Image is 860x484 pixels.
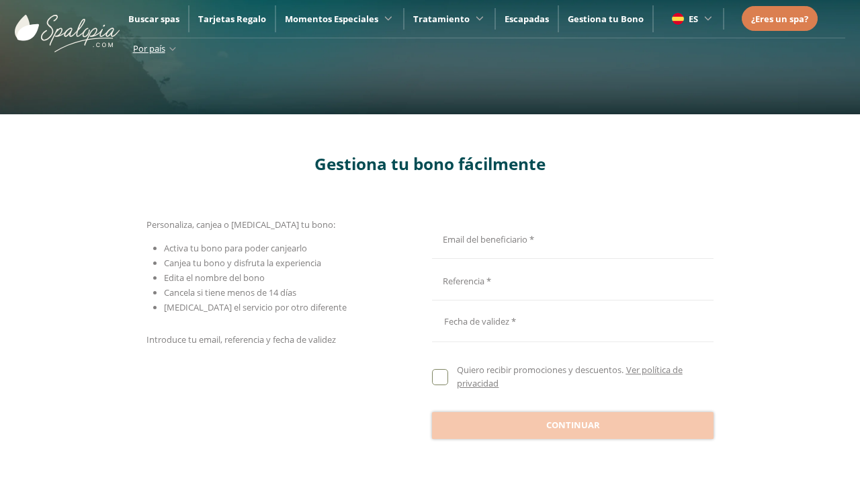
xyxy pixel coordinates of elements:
[457,364,623,376] span: Quiero recibir promociones y descuentos.
[432,412,714,439] button: Continuar
[15,1,120,52] img: ImgLogoSpalopia.BvClDcEz.svg
[164,286,296,298] span: Cancela si tiene menos de 14 días
[546,419,600,432] span: Continuar
[164,272,265,284] span: Edita el nombre del bono
[146,333,336,346] span: Introduce tu email, referencia y fecha de validez
[568,13,644,25] a: Gestiona tu Bono
[128,13,179,25] a: Buscar spas
[146,218,335,231] span: Personaliza, canjea o [MEDICAL_DATA] tu bono:
[133,42,165,54] span: Por país
[751,11,808,26] a: ¿Eres un spa?
[164,257,321,269] span: Canjea tu bono y disfruta la experiencia
[314,153,546,175] span: Gestiona tu bono fácilmente
[164,242,307,254] span: Activa tu bono para poder canjearlo
[505,13,549,25] a: Escapadas
[198,13,266,25] a: Tarjetas Regalo
[457,364,682,389] a: Ver política de privacidad
[164,301,347,313] span: [MEDICAL_DATA] el servicio por otro diferente
[751,13,808,25] span: ¿Eres un spa?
